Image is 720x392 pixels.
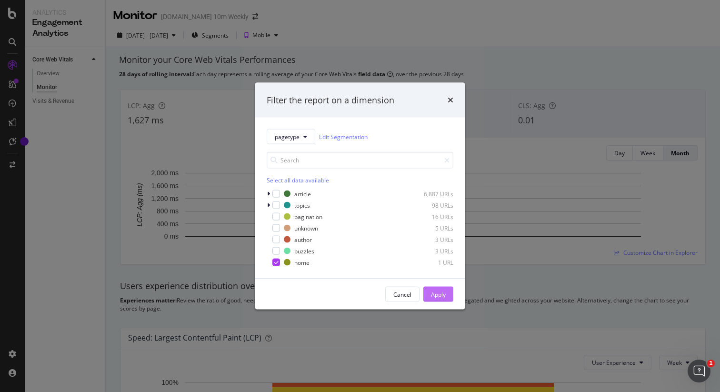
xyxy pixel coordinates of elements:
div: 6,887 URLs [407,190,453,198]
div: 1 URL [407,258,453,266]
div: Select all data available [267,176,453,184]
button: Cancel [385,287,420,302]
div: Apply [431,290,446,298]
div: 5 URLs [407,224,453,232]
button: pagetype [267,129,315,144]
div: pagination [294,212,322,221]
button: Apply [423,287,453,302]
div: Cancel [393,290,411,298]
iframe: Intercom live chat [688,360,710,382]
div: author [294,235,312,243]
div: home [294,258,310,266]
div: puzzles [294,247,314,255]
div: times [448,94,453,106]
div: modal [255,82,465,310]
div: Filter the report on a dimension [267,94,394,106]
a: Edit Segmentation [319,131,368,141]
div: 98 URLs [407,201,453,209]
span: pagetype [275,132,300,141]
span: 1 [707,360,715,367]
div: article [294,190,311,198]
div: 3 URLs [407,247,453,255]
div: 3 URLs [407,235,453,243]
input: Search [267,152,453,169]
div: unknown [294,224,318,232]
div: topics [294,201,310,209]
div: 16 URLs [407,212,453,221]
